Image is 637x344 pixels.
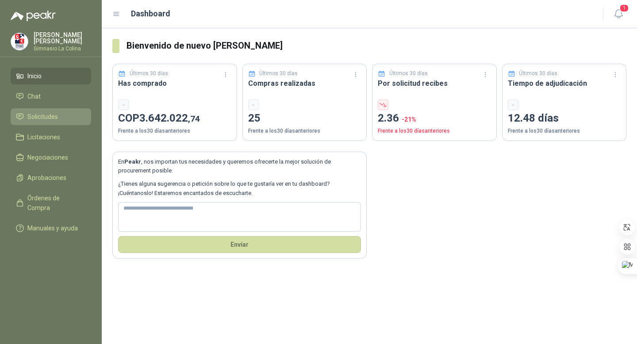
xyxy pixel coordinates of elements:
[11,108,91,125] a: Solicitudes
[11,33,28,50] img: Company Logo
[11,11,56,21] img: Logo peakr
[130,69,168,78] p: Últimos 30 días
[34,46,91,51] p: Gimnasio La Colina
[118,236,361,253] button: Envíar
[508,99,518,110] div: -
[508,110,621,127] p: 12.48 días
[188,114,200,124] span: ,74
[27,132,60,142] span: Licitaciones
[378,110,491,127] p: 2.36
[248,127,361,135] p: Frente a los 30 días anteriores
[378,127,491,135] p: Frente a los 30 días anteriores
[27,223,78,233] span: Manuales y ayuda
[118,110,231,127] p: COP
[139,112,200,124] span: 3.642.022
[259,69,298,78] p: Últimos 30 días
[11,190,91,216] a: Órdenes de Compra
[378,78,491,89] h3: Por solicitud recibes
[127,39,626,53] h3: Bienvenido de nuevo [PERSON_NAME]
[11,88,91,105] a: Chat
[508,127,621,135] p: Frente a los 30 días anteriores
[519,69,557,78] p: Últimos 30 días
[11,220,91,237] a: Manuales y ayuda
[11,129,91,145] a: Licitaciones
[118,99,129,110] div: -
[11,68,91,84] a: Inicio
[619,4,629,12] span: 1
[248,110,361,127] p: 25
[27,71,42,81] span: Inicio
[27,173,66,183] span: Aprobaciones
[118,127,231,135] p: Frente a los 30 días anteriores
[11,169,91,186] a: Aprobaciones
[118,157,361,176] p: En , nos importan tus necesidades y queremos ofrecerte la mejor solución de procurement posible.
[11,149,91,166] a: Negociaciones
[27,153,68,162] span: Negociaciones
[118,78,231,89] h3: Has comprado
[248,99,259,110] div: -
[27,193,83,213] span: Órdenes de Compra
[118,180,361,198] p: ¿Tienes alguna sugerencia o petición sobre lo que te gustaría ver en tu dashboard? ¡Cuéntanoslo! ...
[27,112,58,122] span: Solicitudes
[34,32,91,44] p: [PERSON_NAME] [PERSON_NAME]
[402,116,416,123] span: -21 %
[124,158,141,165] b: Peakr
[27,92,41,101] span: Chat
[131,8,170,20] h1: Dashboard
[610,6,626,22] button: 1
[389,69,428,78] p: Últimos 30 días
[248,78,361,89] h3: Compras realizadas
[508,78,621,89] h3: Tiempo de adjudicación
